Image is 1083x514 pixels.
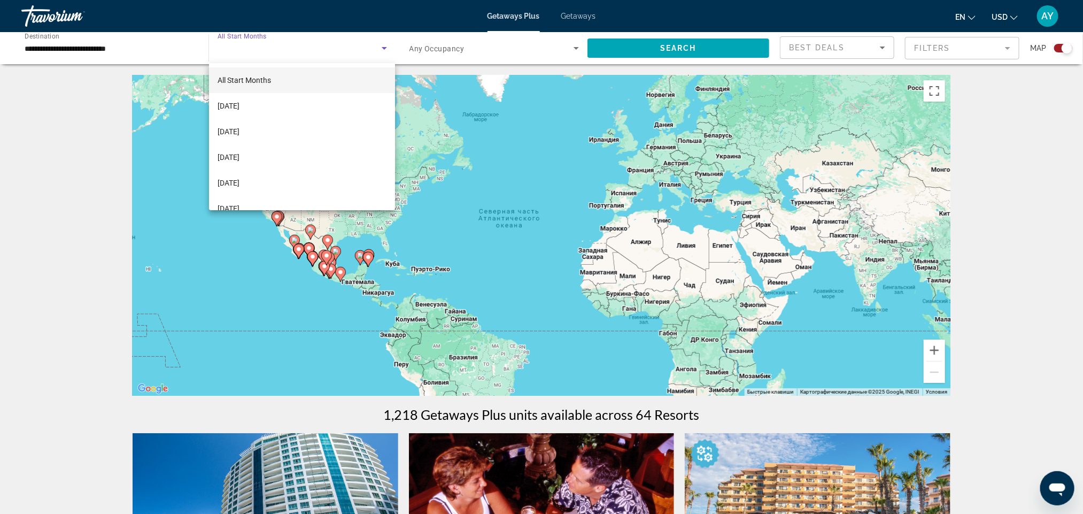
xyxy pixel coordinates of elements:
[218,151,239,164] span: [DATE]
[218,76,271,85] span: All Start Months
[218,202,239,215] span: [DATE]
[218,99,239,112] span: [DATE]
[1040,471,1074,505] iframe: Кнопка запуска окна обмена сообщениями
[218,125,239,138] span: [DATE]
[218,177,239,189] span: [DATE]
